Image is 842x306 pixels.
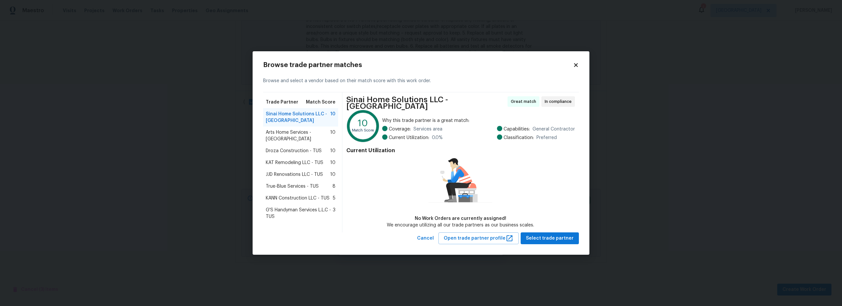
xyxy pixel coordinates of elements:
span: 5 [333,195,335,201]
div: Browse and select a vendor based on their match score with this work order. [263,70,579,92]
span: True-Blue Services - TUS [266,183,319,190]
span: KAT Remodeling LLC - TUS [266,159,323,166]
span: 8 [333,183,335,190]
span: Match Score [306,99,335,106]
button: Open trade partner profile [438,232,519,245]
span: Droza Construction - TUS [266,148,322,154]
h2: Browse trade partner matches [263,62,573,68]
span: Cancel [417,234,434,243]
span: Select trade partner [526,234,574,243]
h4: Current Utilization [346,147,575,154]
span: 10 [330,129,335,142]
span: In compliance [545,98,574,105]
span: Open trade partner profile [444,234,513,243]
span: 10 [330,148,335,154]
span: Classification: [504,134,534,141]
span: Trade Partner [266,99,298,106]
span: Great match [511,98,539,105]
span: Sinai Home Solutions LLC - [GEOGRAPHIC_DATA] [346,96,506,109]
span: Current Utilization: [389,134,429,141]
span: 10 [330,111,335,124]
span: Why this trade partner is a great match: [382,117,575,124]
span: 3 [333,207,335,220]
text: 10 [358,118,368,128]
span: JJD Renovations LLC - TUS [266,171,323,178]
text: Match Score [352,129,374,132]
span: Preferred [536,134,557,141]
span: 10 [330,159,335,166]
span: General Contractor [532,126,575,132]
button: Cancel [414,232,436,245]
span: 10 [330,171,335,178]
span: Services area [413,126,442,132]
span: 0.0 % [432,134,443,141]
span: Arts Home Services - [GEOGRAPHIC_DATA] [266,129,330,142]
span: Coverage: [389,126,411,132]
button: Select trade partner [521,232,579,245]
span: Capabilities: [504,126,530,132]
div: We encourage utilizing all our trade partners as our business scales. [387,222,534,228]
span: G'S Handyman Services L.L.C - TUS [266,207,333,220]
span: Sinai Home Solutions LLC - [GEOGRAPHIC_DATA] [266,111,330,124]
div: No Work Orders are currently assigned! [387,215,534,222]
span: KANN Construction LLC - TUS [266,195,330,201]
